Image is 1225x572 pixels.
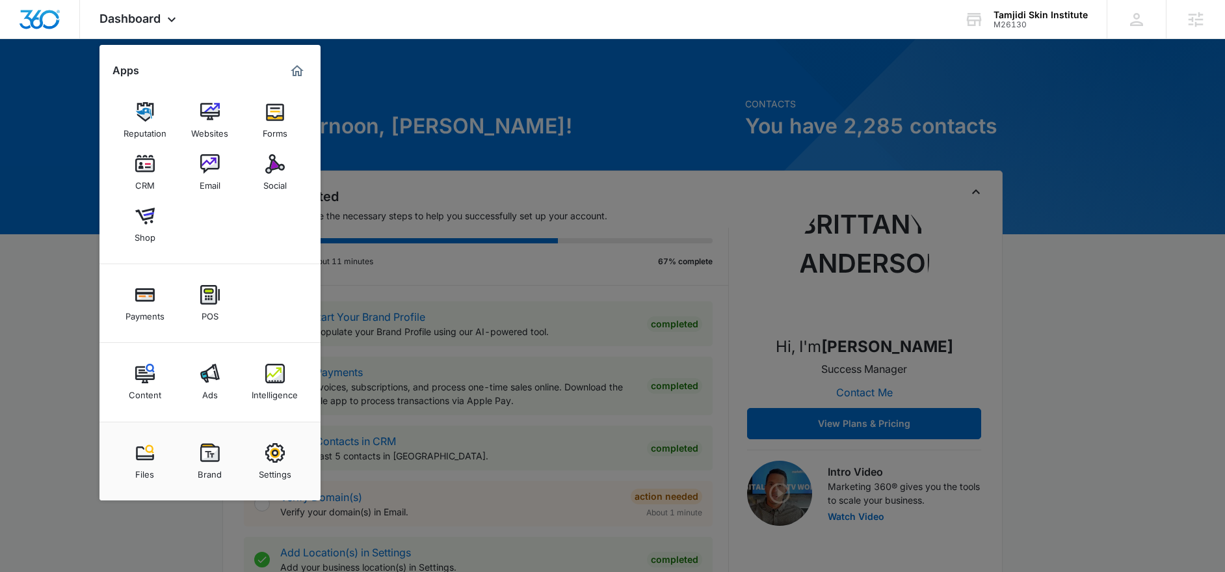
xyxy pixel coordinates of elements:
div: Payments [125,305,165,321]
a: Forms [250,96,300,145]
div: Websites [191,122,228,139]
a: Brand [185,437,235,486]
div: Files [135,463,154,480]
a: Marketing 360® Dashboard [287,61,308,81]
div: Forms [263,122,287,139]
a: Files [120,437,170,486]
div: Ads [202,383,218,400]
a: Social [250,148,300,197]
div: Social [263,174,287,191]
div: Intelligence [252,383,298,400]
a: Ads [185,357,235,407]
div: Settings [259,463,291,480]
div: POS [202,305,218,321]
div: account name [994,10,1088,20]
a: Email [185,148,235,197]
a: Websites [185,96,235,145]
h2: Apps [112,64,139,77]
a: Settings [250,437,300,486]
a: Content [120,357,170,407]
a: POS [185,279,235,328]
a: Payments [120,279,170,328]
a: Reputation [120,96,170,145]
a: Intelligence [250,357,300,407]
div: account id [994,20,1088,29]
div: Reputation [124,122,166,139]
div: Content [129,383,161,400]
div: CRM [135,174,155,191]
div: Email [200,174,220,191]
a: Shop [120,200,170,249]
div: Brand [198,463,222,480]
div: Shop [135,226,155,243]
span: Dashboard [99,12,161,25]
a: CRM [120,148,170,197]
